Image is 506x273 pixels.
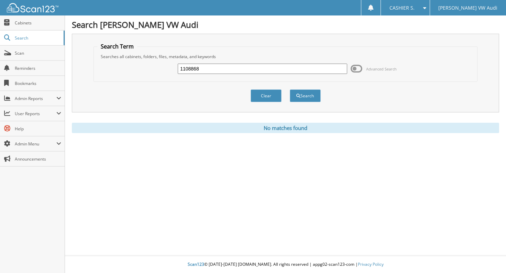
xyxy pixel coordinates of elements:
span: Admin Menu [15,141,56,147]
span: Scan [15,50,61,56]
button: Clear [251,89,282,102]
a: Privacy Policy [358,261,384,267]
span: Admin Reports [15,96,56,101]
div: © [DATE]-[DATE] [DOMAIN_NAME]. All rights reserved | appg02-scan123-com | [65,256,506,273]
iframe: Chat Widget [472,240,506,273]
div: No matches found [72,123,499,133]
h1: Search [PERSON_NAME] VW Audi [72,19,499,30]
span: CASHIER S. [389,6,415,10]
span: Help [15,126,61,132]
span: Cabinets [15,20,61,26]
span: Announcements [15,156,61,162]
span: Search [15,35,60,41]
legend: Search Term [97,43,137,50]
span: Bookmarks [15,80,61,86]
img: scan123-logo-white.svg [7,3,58,12]
button: Search [290,89,321,102]
span: Reminders [15,65,61,71]
span: Scan123 [188,261,204,267]
span: [PERSON_NAME] VW Audi [438,6,497,10]
div: Searches all cabinets, folders, files, metadata, and keywords [97,54,474,59]
span: Advanced Search [366,66,397,72]
span: User Reports [15,111,56,117]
